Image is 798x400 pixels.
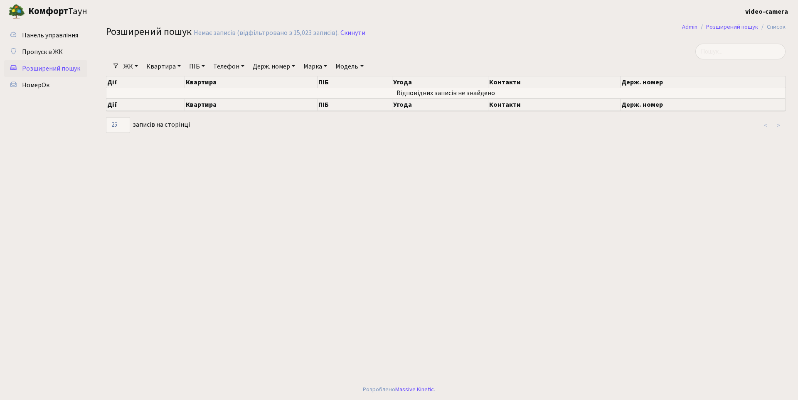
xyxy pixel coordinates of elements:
[186,59,208,74] a: ПІБ
[340,29,365,37] a: Скинути
[488,76,620,88] th: Контакти
[392,76,488,88] th: Угода
[682,22,697,31] a: Admin
[363,385,435,394] div: Розроблено .
[395,385,434,394] a: Massive Kinetic
[106,88,786,98] td: Відповідних записів не знайдено
[745,7,788,16] b: video-camera
[106,117,190,133] label: записів на сторінці
[106,25,192,39] span: Розширений пошук
[22,47,63,56] span: Пропуск в ЖК
[318,76,392,88] th: ПІБ
[745,7,788,17] a: video-camera
[695,44,786,59] input: Пошук...
[332,59,367,74] a: Модель
[106,76,185,88] th: Дії
[22,81,49,90] span: НомерОк
[194,29,339,37] div: Немає записів (відфільтровано з 15,023 записів).
[185,76,318,88] th: Квартира
[4,44,87,60] a: Пропуск в ЖК
[4,60,87,77] a: Розширений пошук
[120,59,141,74] a: ЖК
[143,59,184,74] a: Квартира
[210,59,248,74] a: Телефон
[106,117,130,133] select: записів на сторінці
[4,77,87,93] a: НомерОк
[249,59,298,74] a: Держ. номер
[106,98,185,111] th: Дії
[300,59,330,74] a: Марка
[28,5,87,19] span: Таун
[621,76,786,88] th: Держ. номер
[4,27,87,44] a: Панель управління
[28,5,68,18] b: Комфорт
[22,31,78,40] span: Панель управління
[706,22,758,31] a: Розширений пошук
[392,98,488,111] th: Угода
[318,98,392,111] th: ПІБ
[185,98,318,111] th: Квартира
[621,98,786,111] th: Держ. номер
[104,5,125,18] button: Переключити навігацію
[758,22,786,32] li: Список
[8,3,25,20] img: logo.png
[670,18,798,36] nav: breadcrumb
[22,64,80,73] span: Розширений пошук
[488,98,620,111] th: Контакти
